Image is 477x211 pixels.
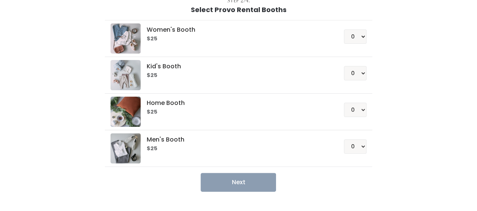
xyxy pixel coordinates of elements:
[191,6,287,14] h1: Select Provo Rental Booths
[147,109,326,115] h6: $25
[147,26,326,33] h5: Women's Booth
[147,63,326,70] h5: Kid's Booth
[147,72,326,79] h6: $25
[147,146,326,152] h6: $25
[110,133,141,163] img: preloved logo
[110,60,141,90] img: preloved logo
[110,23,141,54] img: preloved logo
[110,97,141,127] img: preloved logo
[147,36,326,42] h6: $25
[147,136,326,143] h5: Men's Booth
[147,100,326,106] h5: Home Booth
[201,173,276,192] button: Next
